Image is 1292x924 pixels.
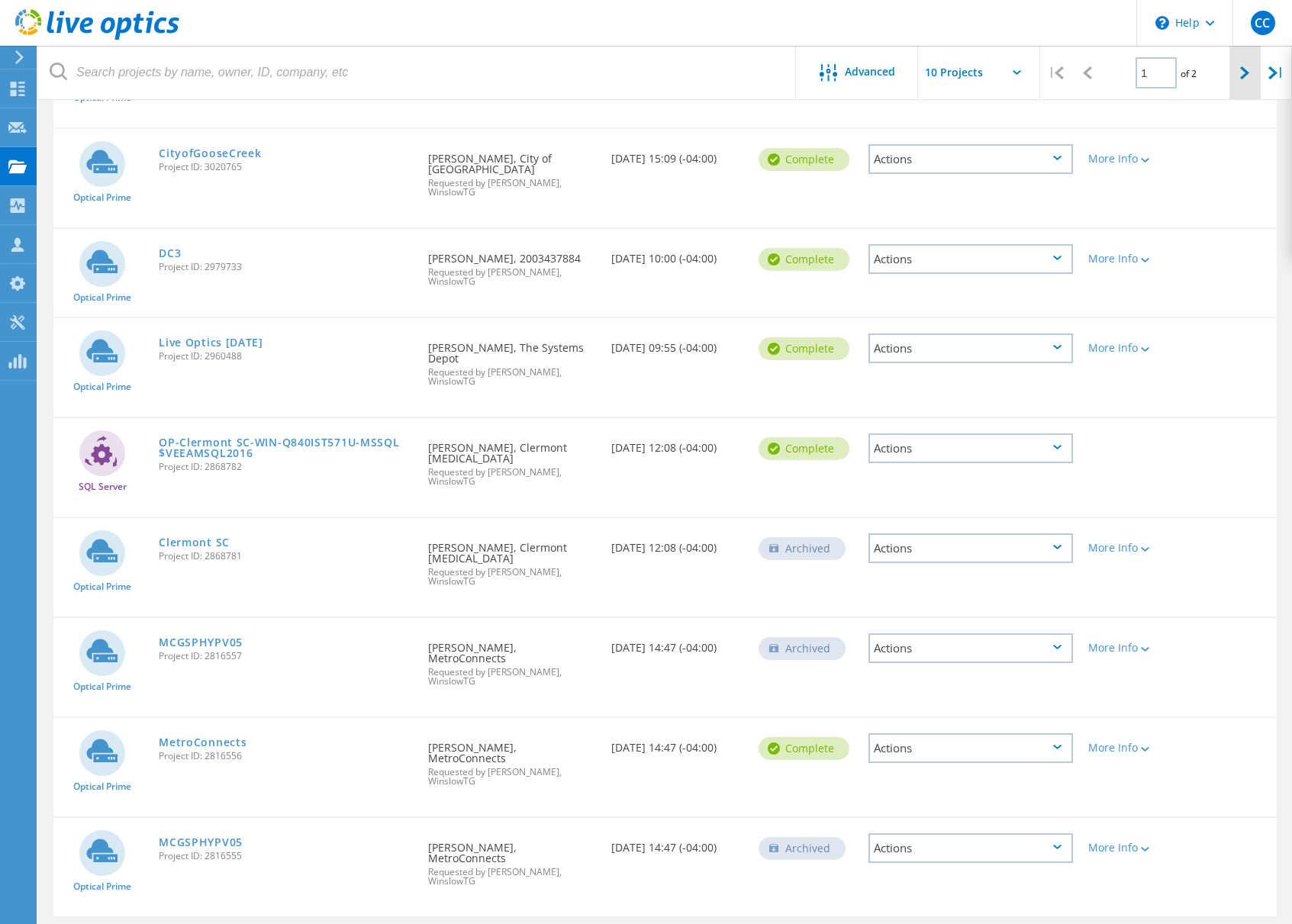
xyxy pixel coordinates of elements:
[868,633,1074,663] div: Actions
[159,737,246,748] a: MetroConnects
[759,737,849,760] div: Complete
[1155,16,1169,30] svg: \n
[159,262,413,272] span: Project ID: 2979733
[159,837,243,848] a: MCGSPHYPV05
[159,852,413,861] span: Project ID: 2816555
[1088,253,1171,264] div: More Info
[73,382,131,391] span: Optical Prime
[420,518,604,601] div: [PERSON_NAME], Clermont [MEDICAL_DATA]
[604,618,750,668] div: [DATE] 14:47 (-04:00)
[73,682,131,691] span: Optical Prime
[420,618,604,701] div: [PERSON_NAME], MetroConnects
[159,163,413,172] span: Project ID: 3020765
[159,652,413,661] span: Project ID: 2816557
[73,782,131,791] span: Optical Prime
[428,568,596,586] span: Requested by [PERSON_NAME], WinslowTG
[420,129,604,212] div: [PERSON_NAME], City of [GEOGRAPHIC_DATA]
[420,418,604,501] div: [PERSON_NAME], Clermont [MEDICAL_DATA]
[73,882,131,891] span: Optical Prime
[1181,67,1197,80] span: of 2
[759,148,849,171] div: Complete
[38,46,797,99] input: Search projects by name, owner, ID, company, etc
[159,462,413,472] span: Project ID: 2868782
[604,818,750,868] div: [DATE] 14:47 (-04:00)
[1088,642,1171,653] div: More Info
[868,433,1074,463] div: Actions
[1255,17,1270,29] span: CC
[759,437,849,460] div: Complete
[159,752,413,761] span: Project ID: 2816556
[1261,46,1292,100] div: |
[159,552,413,561] span: Project ID: 2868781
[73,193,131,202] span: Optical Prime
[15,32,179,43] a: Live Optics Dashboard
[428,768,596,786] span: Requested by [PERSON_NAME], WinslowTG
[868,144,1074,174] div: Actions
[159,148,261,159] a: CityofGooseCreek
[1088,153,1171,164] div: More Info
[604,518,750,568] div: [DATE] 12:08 (-04:00)
[759,537,846,560] div: Archived
[428,368,596,386] span: Requested by [PERSON_NAME], WinslowTG
[159,637,243,648] a: MCGSPHYPV05
[759,837,846,860] div: Archived
[1040,46,1071,100] div: |
[604,718,750,768] div: [DATE] 14:47 (-04:00)
[428,868,596,886] span: Requested by [PERSON_NAME], WinslowTG
[73,293,131,302] span: Optical Prime
[420,818,604,901] div: [PERSON_NAME], MetroConnects
[604,229,750,279] div: [DATE] 10:00 (-04:00)
[868,833,1074,863] div: Actions
[868,733,1074,763] div: Actions
[868,244,1074,274] div: Actions
[428,179,596,197] span: Requested by [PERSON_NAME], WinslowTG
[420,318,604,401] div: [PERSON_NAME], The Systems Depot
[1088,542,1171,553] div: More Info
[868,533,1074,563] div: Actions
[868,333,1074,363] div: Actions
[73,582,131,591] span: Optical Prime
[159,537,230,548] a: Clermont SC
[159,437,413,459] a: OP-Clermont SC-WIN-Q840IST571U-MSSQL$VEEAMSQL2016
[759,637,846,660] div: Archived
[420,229,604,301] div: [PERSON_NAME], 2003437884
[1088,343,1171,353] div: More Info
[604,129,750,179] div: [DATE] 15:09 (-04:00)
[1088,742,1171,753] div: More Info
[428,268,596,286] span: Requested by [PERSON_NAME], WinslowTG
[759,337,849,360] div: Complete
[159,248,181,259] a: DC3
[428,468,596,486] span: Requested by [PERSON_NAME], WinslowTG
[604,318,750,369] div: [DATE] 09:55 (-04:00)
[1088,842,1171,853] div: More Info
[604,418,750,468] div: [DATE] 12:08 (-04:00)
[428,668,596,686] span: Requested by [PERSON_NAME], WinslowTG
[420,718,604,801] div: [PERSON_NAME], MetroConnects
[845,66,895,77] span: Advanced
[79,482,127,491] span: SQL Server
[759,248,849,271] div: Complete
[159,337,263,348] a: Live Optics [DATE]
[159,352,413,361] span: Project ID: 2960488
